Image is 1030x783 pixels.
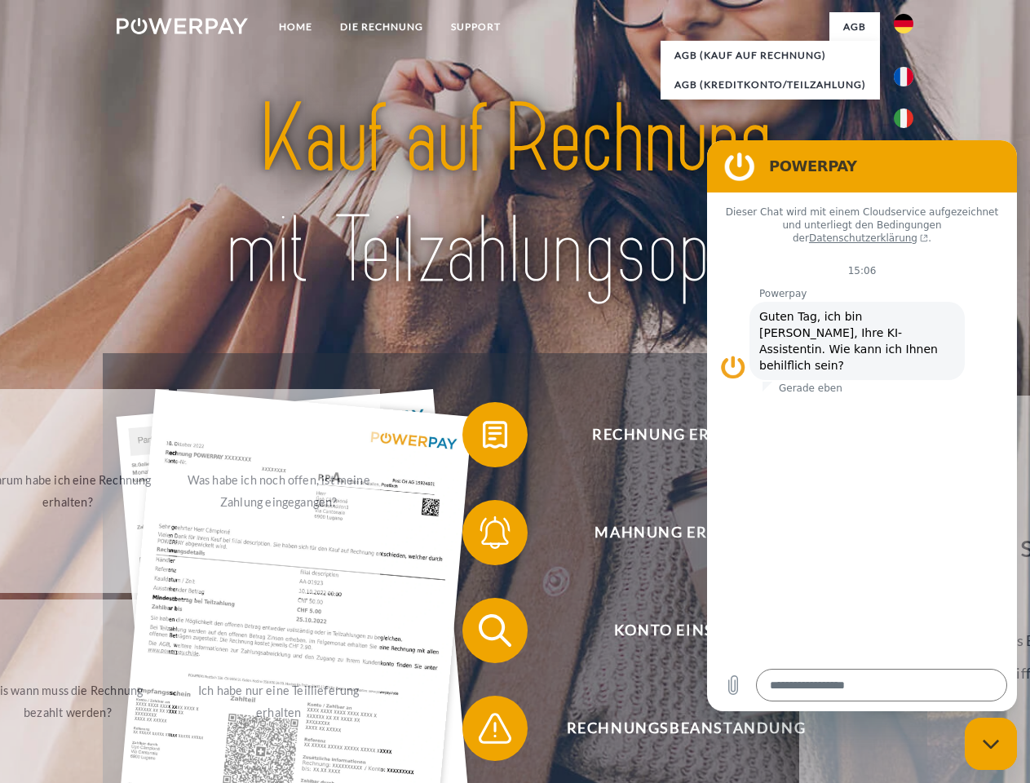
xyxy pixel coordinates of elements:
[894,108,913,128] img: it
[894,67,913,86] img: fr
[661,41,880,70] a: AGB (Kauf auf Rechnung)
[475,610,515,651] img: qb_search.svg
[326,12,437,42] a: DIE RECHNUNG
[894,14,913,33] img: de
[965,718,1017,770] iframe: Schaltfläche zum Öffnen des Messaging-Fensters; Konversation läuft
[187,679,370,723] div: Ich habe nur eine Teillieferung erhalten
[462,598,886,663] button: Konto einsehen
[437,12,515,42] a: SUPPORT
[187,469,370,513] div: Was habe ich noch offen, ist meine Zahlung eingegangen?
[177,389,380,593] a: Was habe ich noch offen, ist meine Zahlung eingegangen?
[486,598,886,663] span: Konto einsehen
[486,696,886,761] span: Rechnungsbeanstandung
[475,708,515,749] img: qb_warning.svg
[829,12,880,42] a: agb
[117,18,248,34] img: logo-powerpay-white.svg
[462,696,886,761] button: Rechnungsbeanstandung
[265,12,326,42] a: Home
[661,70,880,100] a: AGB (Kreditkonto/Teilzahlung)
[156,78,874,312] img: title-powerpay_de.svg
[707,140,1017,711] iframe: Messaging-Fenster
